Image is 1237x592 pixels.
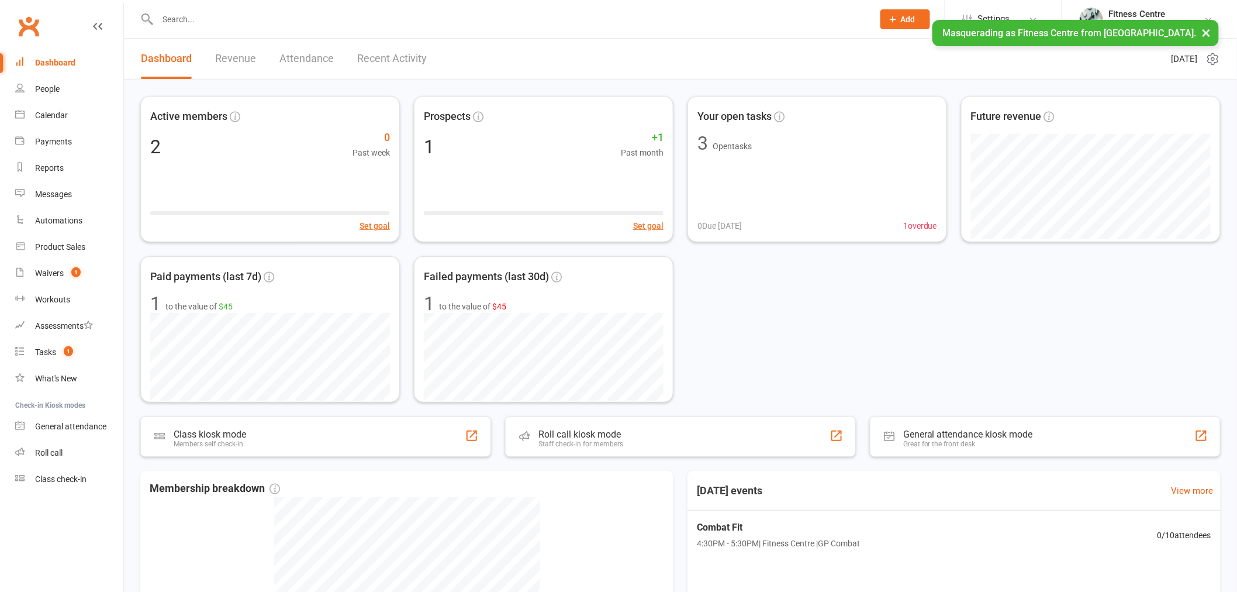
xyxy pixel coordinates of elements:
span: 4:30PM - 5:30PM | Fitness Centre | GP Combat [697,537,860,550]
button: Add [880,9,930,29]
div: Messages [35,190,72,199]
div: General attendance [35,422,106,431]
span: Membership breakdown [150,480,280,497]
span: +1 [621,129,664,146]
div: Payments [35,137,72,146]
span: 1 [64,346,73,356]
span: Past week [353,146,390,159]
span: Add [901,15,915,24]
div: Automations [35,216,82,225]
span: $45 [219,302,233,311]
a: Clubworx [14,12,43,41]
button: Set goal [633,219,664,232]
span: Paid payments (last 7d) [150,269,261,285]
a: Revenue [215,39,256,79]
span: Active members [150,108,227,125]
span: 1 [71,267,81,277]
div: Fitness Centre [1109,19,1166,30]
div: 1 [424,137,434,156]
span: Future revenue [971,108,1042,125]
div: Product Sales [35,242,85,252]
div: Roll call [35,448,63,457]
div: Tasks [35,347,56,357]
div: Roll call kiosk mode [538,429,623,440]
div: 1 [424,294,434,313]
span: Failed payments (last 30d) [424,269,549,285]
a: Dashboard [15,50,123,76]
div: Great for the front desk [903,440,1033,448]
span: Open tasks [713,142,752,151]
span: to the value of [439,300,506,313]
div: Calendar [35,111,68,120]
div: General attendance kiosk mode [903,429,1033,440]
a: Calendar [15,102,123,129]
span: Your open tasks [697,108,772,125]
span: 1 overdue [903,219,937,232]
a: Assessments [15,313,123,339]
a: Class kiosk mode [15,466,123,493]
span: 0 / 10 attendees [1157,529,1211,542]
span: Prospects [424,108,471,125]
div: Dashboard [35,58,75,67]
a: Messages [15,181,123,208]
a: Dashboard [141,39,192,79]
button: Set goal [360,219,390,232]
span: Combat Fit [697,520,860,535]
span: to the value of [165,300,233,313]
a: What's New [15,366,123,392]
div: 2 [150,137,161,156]
div: Waivers [35,269,64,278]
img: thumb_image1757568851.png [1080,8,1103,31]
input: Search... [154,11,865,27]
h3: [DATE] events [687,480,772,501]
a: View more [1172,484,1214,498]
div: What's New [35,374,77,383]
a: Waivers 1 [15,260,123,287]
div: People [35,84,60,94]
div: Reports [35,163,64,173]
div: Workouts [35,295,70,304]
span: Past month [621,146,664,159]
div: Class check-in [35,474,87,484]
a: Recent Activity [357,39,427,79]
a: Roll call [15,440,123,466]
span: [DATE] [1172,52,1198,66]
a: Reports [15,155,123,181]
a: Tasks 1 [15,339,123,366]
div: Class kiosk mode [174,429,246,440]
button: × [1196,20,1217,45]
span: Settings [978,6,1010,32]
span: 0 Due [DATE] [697,219,742,232]
a: People [15,76,123,102]
div: Members self check-in [174,440,246,448]
span: 0 [353,129,390,146]
a: Workouts [15,287,123,313]
div: 3 [697,134,708,153]
div: Fitness Centre [1109,9,1166,19]
a: General attendance kiosk mode [15,414,123,440]
span: $45 [492,302,506,311]
div: 1 [150,294,161,313]
a: Automations [15,208,123,234]
div: Assessments [35,321,93,331]
a: Payments [15,129,123,155]
a: Product Sales [15,234,123,260]
div: Staff check-in for members [538,440,623,448]
span: Masquerading as Fitness Centre from [GEOGRAPHIC_DATA]. [943,27,1197,39]
a: Attendance [279,39,334,79]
